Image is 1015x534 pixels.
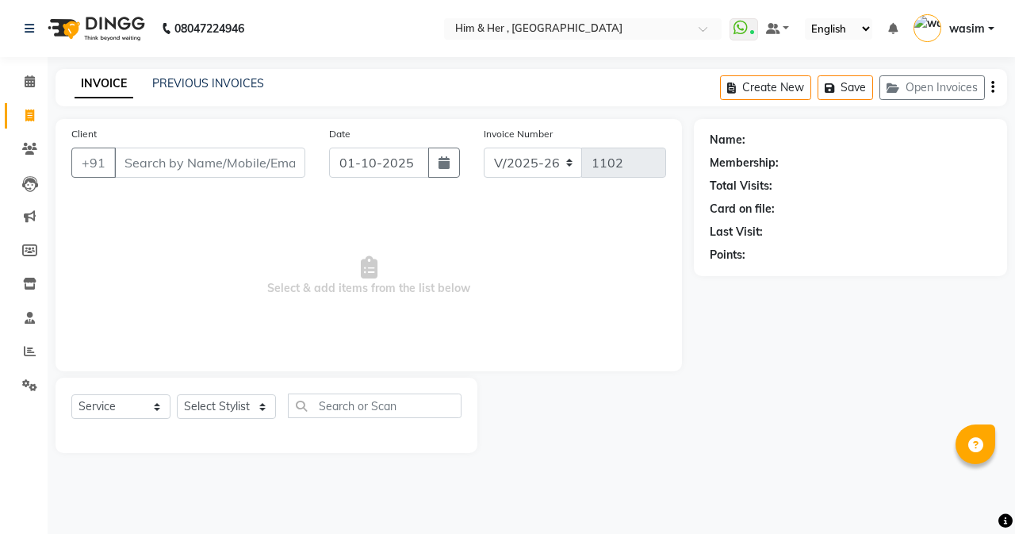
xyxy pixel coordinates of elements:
[71,197,666,355] span: Select & add items from the list below
[114,148,305,178] input: Search by Name/Mobile/Email/Code
[152,76,264,90] a: PREVIOUS INVOICES
[913,14,941,42] img: wasim
[710,155,779,171] div: Membership:
[710,224,763,240] div: Last Visit:
[879,75,985,100] button: Open Invoices
[949,21,985,37] span: wasim
[710,132,745,148] div: Name:
[40,6,149,51] img: logo
[484,127,553,141] label: Invoice Number
[174,6,244,51] b: 08047224946
[710,247,745,263] div: Points:
[288,394,462,418] input: Search or Scan
[948,471,999,518] iframe: chat widget
[720,75,811,100] button: Create New
[75,70,133,98] a: INVOICE
[71,148,116,178] button: +91
[710,201,775,217] div: Card on file:
[710,178,772,194] div: Total Visits:
[71,127,97,141] label: Client
[818,75,873,100] button: Save
[329,127,350,141] label: Date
